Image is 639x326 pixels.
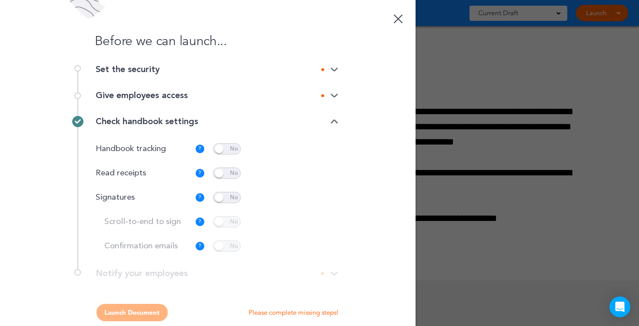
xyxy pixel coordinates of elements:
div: ? [196,193,204,202]
div: Check handbook settings [96,117,338,126]
div: ? [196,169,204,178]
div: Set the security [96,65,338,74]
p: Please complete missing steps! [249,308,338,317]
p: Read receipts [96,169,189,178]
div: ? [196,242,204,250]
div: ? [196,145,204,153]
div: Give employees access [96,91,338,100]
p: Signatures [96,194,189,202]
div: ? [196,217,204,226]
h1: Before we can launch... [77,35,338,48]
p: Handbook tracking [96,145,189,153]
div: Open Intercom Messenger [609,296,630,317]
img: arrow-down@2x.png [330,119,338,125]
img: arrow-down@2x.png [330,67,338,72]
img: arrow-down@2x.png [330,93,338,99]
